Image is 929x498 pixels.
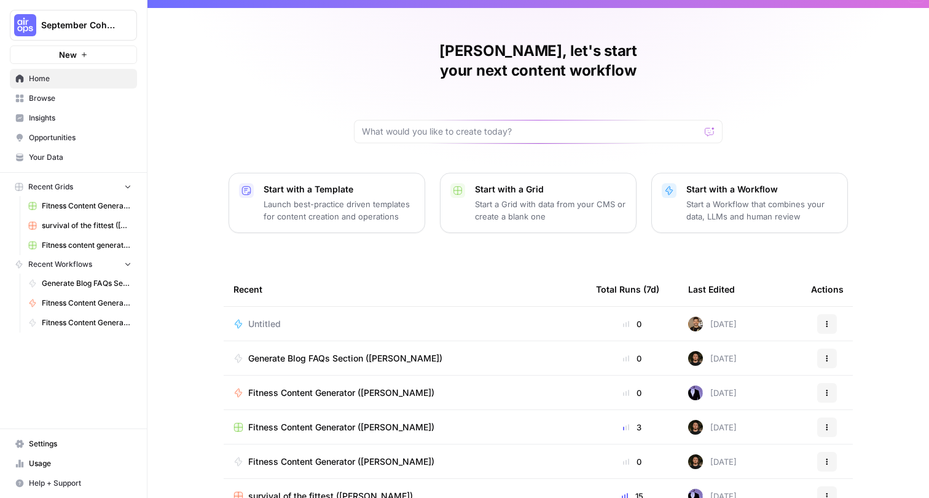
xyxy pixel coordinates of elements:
[362,125,700,138] input: What would you like to create today?
[10,148,137,167] a: Your Data
[233,352,576,365] a: Generate Blog FAQs Section ([PERSON_NAME])
[10,45,137,64] button: New
[688,454,703,469] img: yb40j7jvyap6bv8k3d2kukw6raee
[23,313,137,333] a: Fitness Content Generator ([PERSON_NAME])
[42,200,131,211] span: Fitness Content Generator ([PERSON_NAME])
[354,41,723,81] h1: [PERSON_NAME], let's start your next content workflow
[651,173,848,233] button: Start with a WorkflowStart a Workflow that combines your data, LLMs and human review
[688,317,737,331] div: [DATE]
[596,352,668,365] div: 0
[596,318,668,330] div: 0
[10,10,137,41] button: Workspace: September Cohort
[688,385,737,400] div: [DATE]
[10,434,137,454] a: Settings
[42,278,131,289] span: Generate Blog FAQs Section ([PERSON_NAME])
[596,272,659,306] div: Total Runs (7d)
[596,456,668,468] div: 0
[811,272,844,306] div: Actions
[233,387,576,399] a: Fitness Content Generator ([PERSON_NAME])
[248,456,434,468] span: Fitness Content Generator ([PERSON_NAME])
[29,113,131,124] span: Insights
[23,293,137,313] a: Fitness Content Generator ([PERSON_NAME])
[688,454,737,469] div: [DATE]
[29,458,131,469] span: Usage
[42,240,131,251] span: Fitness content generator ([PERSON_NAME])
[42,220,131,231] span: survival of the fittest ([PERSON_NAME])
[59,49,77,61] span: New
[596,387,668,399] div: 0
[29,438,131,449] span: Settings
[233,456,576,468] a: Fitness Content Generator ([PERSON_NAME])
[686,198,837,223] p: Start a Workflow that combines your data, LLMs and human review
[10,454,137,473] a: Usage
[10,255,137,274] button: Recent Workflows
[440,173,637,233] button: Start with a GridStart a Grid with data from your CMS or create a blank one
[23,196,137,216] a: Fitness Content Generator ([PERSON_NAME])
[688,317,703,331] img: 36rz0nf6lyfqsoxlb67712aiq2cf
[29,152,131,163] span: Your Data
[688,385,703,400] img: gx5re2im8333ev5sz1r7isrbl6e6
[233,272,576,306] div: Recent
[28,259,92,270] span: Recent Workflows
[596,421,668,433] div: 3
[688,420,737,435] div: [DATE]
[248,421,434,433] span: Fitness Content Generator ([PERSON_NAME])
[23,274,137,293] a: Generate Blog FAQs Section ([PERSON_NAME])
[264,183,415,196] p: Start with a Template
[475,198,626,223] p: Start a Grid with data from your CMS or create a blank one
[29,478,131,489] span: Help + Support
[233,318,576,330] a: Untitled
[688,272,735,306] div: Last Edited
[41,19,116,31] span: September Cohort
[23,216,137,235] a: survival of the fittest ([PERSON_NAME])
[42,298,131,309] span: Fitness Content Generator ([PERSON_NAME])
[42,317,131,328] span: Fitness Content Generator ([PERSON_NAME])
[29,93,131,104] span: Browse
[10,89,137,108] a: Browse
[475,183,626,196] p: Start with a Grid
[233,421,576,433] a: Fitness Content Generator ([PERSON_NAME])
[29,132,131,143] span: Opportunities
[248,387,434,399] span: Fitness Content Generator ([PERSON_NAME])
[10,108,137,128] a: Insights
[23,235,137,255] a: Fitness content generator ([PERSON_NAME])
[29,73,131,84] span: Home
[10,69,137,89] a: Home
[10,128,137,148] a: Opportunities
[688,351,737,366] div: [DATE]
[10,178,137,196] button: Recent Grids
[14,14,36,36] img: September Cohort Logo
[688,351,703,366] img: yb40j7jvyap6bv8k3d2kukw6raee
[248,318,281,330] span: Untitled
[688,420,703,435] img: yb40j7jvyap6bv8k3d2kukw6raee
[10,473,137,493] button: Help + Support
[264,198,415,223] p: Launch best-practice driven templates for content creation and operations
[28,181,73,192] span: Recent Grids
[248,352,442,365] span: Generate Blog FAQs Section ([PERSON_NAME])
[229,173,425,233] button: Start with a TemplateLaunch best-practice driven templates for content creation and operations
[686,183,837,196] p: Start with a Workflow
